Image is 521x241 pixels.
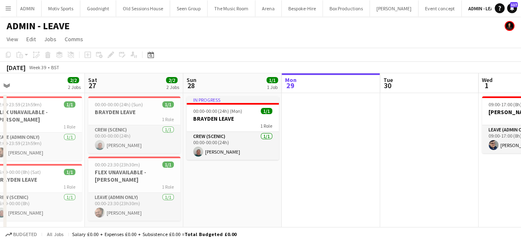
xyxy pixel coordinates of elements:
span: 1/1 [64,101,75,108]
div: 1 Job [267,84,278,90]
span: Total Budgeted £0.00 [185,231,236,237]
app-card-role: Leave (admin only)1/100:00-23:30 (23h30m)[PERSON_NAME] [88,193,180,221]
span: Tue [383,76,393,84]
h3: BRAYDEN LEAVE [88,108,180,116]
button: [PERSON_NAME] [370,0,418,16]
app-card-role: Crew (Scenic)1/100:00-00:00 (24h)[PERSON_NAME] [187,132,279,160]
span: 1/1 [266,77,278,83]
button: Budgeted [4,230,38,239]
span: 30 [382,81,393,90]
span: 1 [481,81,493,90]
div: BST [51,64,59,70]
a: View [3,34,21,44]
h3: FLEX UNAVAILABLE - [PERSON_NAME] [88,168,180,183]
app-job-card: 00:00-23:30 (23h30m)1/1FLEX UNAVAILABLE - [PERSON_NAME]1 RoleLeave (admin only)1/100:00-23:30 (23... [88,157,180,221]
div: 2 Jobs [166,84,179,90]
button: Box Productions [323,0,370,16]
button: Seen Group [170,0,208,16]
a: Comms [61,34,86,44]
button: Bespoke-Hire [282,0,323,16]
button: Event concept [418,0,462,16]
span: 00:00-00:00 (24h) (Mon) [193,108,242,114]
span: Mon [285,76,297,84]
span: 117 [510,2,518,7]
span: Week 39 [27,64,48,70]
span: All jobs [45,231,65,237]
span: 2/2 [68,77,79,83]
span: Wed [482,76,493,84]
span: Sat [88,76,97,84]
span: 28 [185,81,196,90]
h1: ADMIN - LEAVE [7,20,70,32]
div: In progress [187,96,279,103]
span: 1 Role [63,184,75,190]
h3: BRAYDEN LEAVE [187,115,279,122]
span: 1 Role [63,124,75,130]
span: 1 Role [260,123,272,129]
button: ADMIN - LEAVE [462,0,505,16]
span: Budgeted [13,232,37,237]
span: 00:00-00:00 (24h) (Sun) [95,101,143,108]
a: Jobs [41,34,60,44]
button: Old Sessions House [116,0,170,16]
span: 1/1 [64,169,75,175]
div: 2 Jobs [68,84,81,90]
button: ADMIN [14,0,42,16]
div: [DATE] [7,63,26,72]
span: View [7,35,18,43]
span: 27 [87,81,97,90]
span: Jobs [44,35,56,43]
app-job-card: 00:00-00:00 (24h) (Sun)1/1BRAYDEN LEAVE1 RoleCrew (Scenic)1/100:00-00:00 (24h)[PERSON_NAME] [88,96,180,153]
button: The Music Room [208,0,255,16]
span: 2/2 [166,77,178,83]
span: 1 Role [162,116,174,122]
button: Motiv Sports [42,0,80,16]
a: 117 [507,3,517,13]
a: Edit [23,34,39,44]
span: Comms [65,35,83,43]
span: 29 [284,81,297,90]
button: Goodnight [80,0,116,16]
div: Salary £0.00 + Expenses £0.00 + Subsistence £0.00 = [72,231,236,237]
app-job-card: In progress00:00-00:00 (24h) (Mon)1/1BRAYDEN LEAVE1 RoleCrew (Scenic)1/100:00-00:00 (24h)[PERSON_... [187,96,279,160]
app-user-avatar: Ash Grimmer [505,21,514,31]
span: 1/1 [162,161,174,168]
span: Sun [187,76,196,84]
span: Edit [26,35,36,43]
span: 00:00-23:30 (23h30m) [95,161,140,168]
span: 1/1 [261,108,272,114]
span: 1 Role [162,184,174,190]
app-card-role: Crew (Scenic)1/100:00-00:00 (24h)[PERSON_NAME] [88,125,180,153]
button: Arena [255,0,282,16]
span: 1/1 [162,101,174,108]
